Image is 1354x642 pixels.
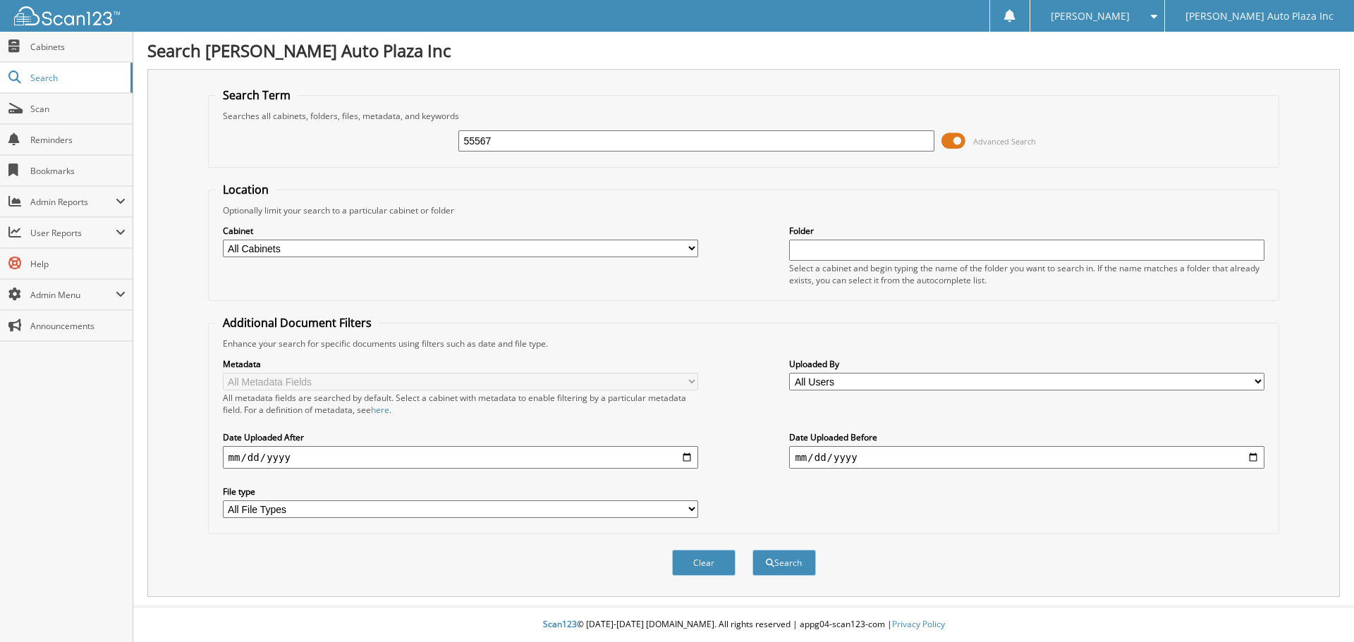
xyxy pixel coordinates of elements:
[223,358,698,370] label: Metadata
[216,110,1272,122] div: Searches all cabinets, folders, files, metadata, and keywords
[30,103,126,115] span: Scan
[30,165,126,177] span: Bookmarks
[672,550,736,576] button: Clear
[216,204,1272,216] div: Optionally limit your search to a particular cabinet or folder
[789,262,1264,286] div: Select a cabinet and begin typing the name of the folder you want to search in. If the name match...
[789,358,1264,370] label: Uploaded By
[216,315,379,331] legend: Additional Document Filters
[147,39,1340,62] h1: Search [PERSON_NAME] Auto Plaza Inc
[1051,12,1130,20] span: [PERSON_NAME]
[223,486,698,498] label: File type
[30,196,116,208] span: Admin Reports
[223,431,698,443] label: Date Uploaded After
[14,6,120,25] img: scan123-logo-white.svg
[543,618,577,630] span: Scan123
[752,550,816,576] button: Search
[30,320,126,332] span: Announcements
[216,338,1272,350] div: Enhance your search for specific documents using filters such as date and file type.
[789,446,1264,469] input: end
[789,431,1264,443] label: Date Uploaded Before
[216,87,298,103] legend: Search Term
[30,289,116,301] span: Admin Menu
[30,41,126,53] span: Cabinets
[973,136,1036,147] span: Advanced Search
[223,446,698,469] input: start
[133,607,1354,642] div: © [DATE]-[DATE] [DOMAIN_NAME]. All rights reserved | appg04-scan123-com |
[1185,12,1334,20] span: [PERSON_NAME] Auto Plaza Inc
[30,258,126,270] span: Help
[216,182,276,197] legend: Location
[789,225,1264,237] label: Folder
[223,225,698,237] label: Cabinet
[223,392,698,416] div: All metadata fields are searched by default. Select a cabinet with metadata to enable filtering b...
[1283,574,1354,642] iframe: Chat Widget
[892,618,945,630] a: Privacy Policy
[30,134,126,146] span: Reminders
[30,227,116,239] span: User Reports
[371,404,389,416] a: here
[30,72,123,84] span: Search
